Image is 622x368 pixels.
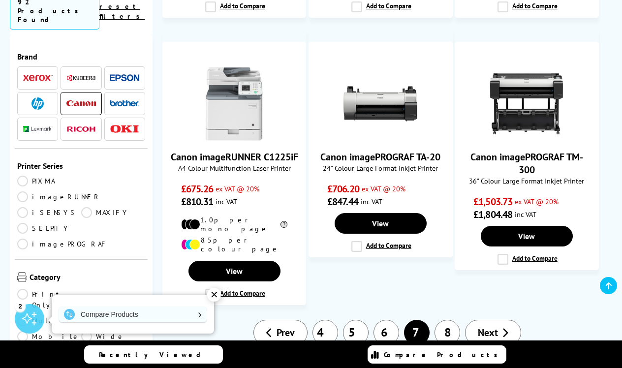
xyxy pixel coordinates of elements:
label: Add to Compare [205,289,265,300]
a: View [481,226,573,246]
a: iSENSYS [17,207,81,218]
label: Add to Compare [205,1,265,12]
label: Add to Compare [498,1,558,12]
span: ex VAT @ 20% [216,184,259,193]
a: Print Only [17,289,81,310]
a: Kyocera [66,72,96,84]
img: Lexmark [23,126,53,132]
a: Epson [110,72,139,84]
img: Brother [110,100,139,107]
a: MAXIFY [81,207,145,218]
span: £706.20 [327,183,359,195]
a: SELPHY [17,223,81,234]
label: Add to Compare [498,254,558,265]
a: View [335,213,427,234]
span: Prev [277,326,295,339]
li: 8.5p per colour page [181,236,287,253]
span: Brand [17,52,145,61]
a: Ricoh [66,123,96,135]
a: Prev [253,320,308,345]
a: Canon imagePROGRAF TM-300 [470,151,583,176]
a: Xerox [23,72,53,84]
a: Canon imagePROGRAF TA-20 [320,151,440,163]
a: Canon imagePROGRAF TA-20 [343,133,417,143]
a: Canon imagePROGRAF TM-300 [490,133,563,143]
label: Add to Compare [351,241,411,252]
img: HP [31,97,44,110]
img: Canon imageRUNNER C1225iF [197,67,271,141]
a: Brother [110,97,139,110]
div: ✕ [207,288,221,302]
a: OKI [110,123,139,135]
span: 36" Colour Large Format Inkjet Printer [460,176,593,185]
a: View [188,261,280,281]
span: ex VAT @ 20% [515,197,559,206]
div: 2 [15,301,26,311]
span: A4 Colour Multifunction Laser Printer [168,163,301,173]
a: Canon [66,97,96,110]
img: Kyocera [66,74,96,82]
img: Epson [110,74,139,82]
a: Compare Products [368,345,506,364]
span: Recently Viewed [99,350,211,359]
a: Canon imageRUNNER C1225iF [197,133,271,143]
span: £810.31 [181,195,213,208]
a: reset filters [99,2,145,21]
span: £847.44 [327,195,358,208]
a: Canon imageRUNNER C1225iF [171,151,298,163]
span: ex VAT @ 20% [362,184,405,193]
a: Recently Viewed [84,345,223,364]
span: Compare Products [384,350,503,359]
a: imageRUNNER [17,191,101,202]
a: 8 [435,320,460,345]
a: Next [465,320,521,345]
a: 4 [312,320,338,345]
a: imagePROGRAF [17,239,108,249]
a: 6 [373,320,399,345]
span: £1,804.48 [473,208,512,221]
img: Xerox [23,74,53,81]
span: £675.26 [181,183,213,195]
span: £1,503.73 [473,195,512,208]
img: Canon imagePROGRAF TA-20 [343,67,417,141]
a: Mobile [17,331,81,353]
img: OKI [110,125,139,133]
span: Printer Series [17,161,145,171]
a: Compare Products [59,307,207,322]
span: Next [478,326,498,339]
span: inc VAT [216,197,237,206]
img: Category [17,272,27,282]
img: Canon imagePROGRAF TM-300 [490,67,563,141]
span: 24" Colour Large Format Inkjet Printer [314,163,447,173]
li: 1.0p per mono page [181,215,287,233]
a: PIXMA [17,176,81,186]
img: Canon [66,100,96,107]
span: inc VAT [361,197,382,206]
img: Ricoh [66,126,96,132]
a: 5 [343,320,369,345]
a: HP [23,97,53,110]
span: inc VAT [515,210,536,219]
span: Category [30,272,145,284]
label: Add to Compare [351,1,411,12]
a: Lexmark [23,123,53,135]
